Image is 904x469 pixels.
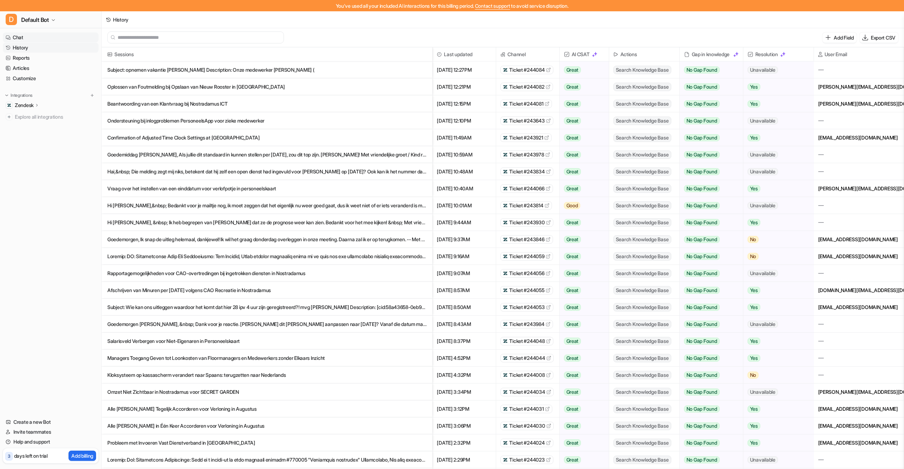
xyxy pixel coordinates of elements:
a: Ticket #243930 [503,219,551,226]
div: [PERSON_NAME][EMAIL_ADDRESS][DOMAIN_NAME] [814,180,904,197]
span: No Gap Found [684,456,720,463]
button: Yes [743,417,808,434]
span: Yes [748,134,760,141]
span: [DATE] 12:10PM [435,112,493,129]
div: [PERSON_NAME][EMAIL_ADDRESS][DOMAIN_NAME] [814,384,904,400]
div: [EMAIL_ADDRESS][DOMAIN_NAME] [814,400,904,417]
span: Search Knowledge Base [613,150,671,159]
a: Ticket #244030 [503,422,551,429]
span: Great [564,372,581,379]
span: Great [564,100,581,107]
a: History [3,43,99,53]
h2: Actions [620,47,637,61]
img: Profile image for Amogh [14,11,28,25]
a: Ticket #244082 [503,83,551,90]
a: Ticket #244031 [503,405,550,412]
span: Ticket #244008 [509,372,545,379]
span: Channel [499,47,556,61]
img: zendesk [503,220,508,225]
p: Subject: opnemen vakantie [PERSON_NAME] Description: Onze medewerker [PERSON_NAME] ( [107,61,427,78]
a: Ticket #244034 [503,388,551,396]
p: Export CSV [871,34,896,41]
button: No Gap Found [680,417,738,434]
div: [EMAIL_ADDRESS][DOMAIN_NAME] [814,129,904,146]
span: Search Knowledge Base [613,100,671,108]
button: Great [560,384,605,400]
h2: User Email [825,47,847,61]
span: Ticket #243984 [509,321,544,328]
span: No [748,372,759,379]
span: [DATE] 3:12PM [435,400,493,417]
button: Export CSV [860,32,898,43]
button: No Gap Found [680,78,738,95]
img: zendesk [503,169,508,174]
span: No Gap Found [684,134,720,141]
span: Ticket #244053 [509,304,545,311]
a: Ticket #243643 [503,117,551,124]
span: Ticket #243834 [509,168,545,175]
p: Confirmation of Adjusted Time Clock Settings at [GEOGRAPHIC_DATA] [107,129,427,146]
button: Yes [743,214,808,231]
span: Great [564,422,581,429]
span: Yes [748,338,760,345]
span: Great [564,405,581,412]
span: Ticket #244031 [509,405,543,412]
span: Great [564,456,581,463]
span: Great [564,185,581,192]
p: Goedemiddag [PERSON_NAME], Als jullie dit standaard in kunnen stellen per [DATE], zou dit top zij... [107,146,427,163]
span: Ticket #244066 [509,185,544,192]
button: Good [560,197,605,214]
img: zendesk [503,254,508,259]
a: Ticket #243984 [503,321,551,328]
a: Ticket #244023 [503,456,551,463]
button: Great [560,367,605,384]
button: No Gap Found [680,451,738,468]
button: Great [560,231,605,248]
span: Great [564,270,581,277]
button: No Gap Found [680,367,738,384]
button: No Gap Found [680,231,738,248]
div: [PERSON_NAME][EMAIL_ADDRESS][DOMAIN_NAME] [814,95,904,112]
p: Vraag over het instellen van een einddatum voor verlofpotje in personeelskaart [107,180,427,197]
button: Messages [71,220,141,249]
button: Great [560,214,605,231]
span: Great [564,117,581,124]
button: Great [560,129,605,146]
span: [DATE] 12:21PM [435,78,493,95]
span: No Gap Found [684,100,720,107]
span: Ticket #243921 [509,134,543,141]
a: Ticket #243978 [503,151,550,158]
span: No Gap Found [684,185,720,192]
span: Yes [748,405,760,412]
img: expand menu [4,93,9,98]
span: [DATE] 3:34PM [435,384,493,400]
button: No Gap Found [680,180,738,197]
a: Chat [3,32,99,42]
span: [DATE] 2:32PM [435,434,493,451]
a: Customize [3,73,99,83]
span: [DATE] 9:37AM [435,231,493,248]
span: [DATE] 4:52PM [435,350,493,367]
button: Great [560,112,605,129]
button: No Gap Found [680,214,738,231]
span: Ticket #244030 [509,422,545,429]
a: Ticket #244048 [503,338,551,345]
img: zendesk [503,457,508,462]
button: Great [560,434,605,451]
img: zendesk [503,135,508,140]
span: Yes [748,185,760,192]
img: zendesk [503,423,508,428]
span: No Gap Found [684,338,720,345]
span: Yes [748,304,760,311]
button: Yes [743,299,808,316]
div: Send us a message [14,89,118,96]
div: Gap in knowledge [683,47,740,61]
a: Ticket #243834 [503,168,551,175]
span: Ticket #244081 [509,100,543,107]
button: Great [560,333,605,350]
button: Add Field [822,32,856,43]
button: No [743,248,808,265]
span: Yes [748,219,760,226]
span: Ticket #243930 [509,219,545,226]
a: Ticket #244084 [503,66,551,73]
